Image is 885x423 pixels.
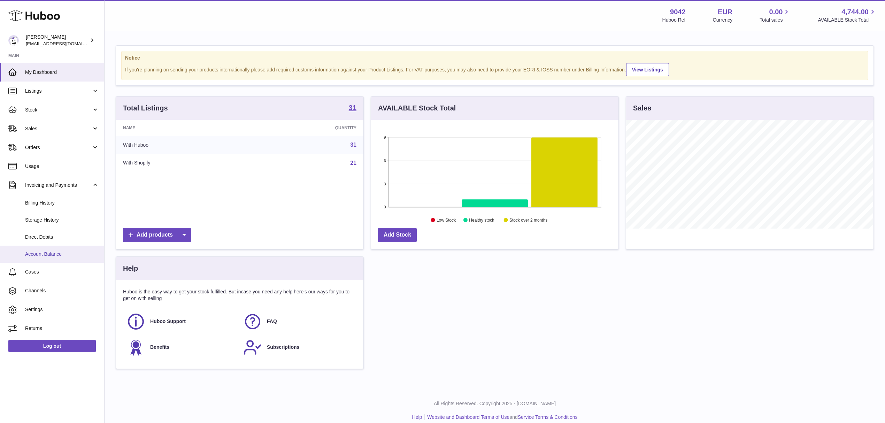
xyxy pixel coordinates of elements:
[123,103,168,113] h3: Total Listings
[249,120,363,136] th: Quantity
[26,34,88,47] div: [PERSON_NAME]
[110,400,879,407] p: All Rights Reserved. Copyright 2025 - [DOMAIN_NAME]
[25,287,99,294] span: Channels
[26,41,102,46] span: [EMAIL_ADDRESS][DOMAIN_NAME]
[25,200,99,206] span: Billing History
[818,7,877,23] a: 4,744.00 AVAILABLE Stock Total
[243,338,353,357] a: Subscriptions
[384,182,386,186] text: 3
[8,35,19,46] img: internalAdmin-9042@internal.huboo.com
[818,17,877,23] span: AVAILABLE Stock Total
[150,318,186,325] span: Huboo Support
[760,17,791,23] span: Total sales
[25,144,92,151] span: Orders
[350,160,356,166] a: 21
[662,17,686,23] div: Huboo Ref
[412,414,422,420] a: Help
[518,414,578,420] a: Service Terms & Conditions
[116,120,249,136] th: Name
[437,218,456,223] text: Low Stock
[116,136,249,154] td: With Huboo
[378,228,417,242] a: Add Stock
[116,154,249,172] td: With Shopify
[425,414,577,421] li: and
[670,7,686,17] strong: 9042
[841,7,869,17] span: 4,744.00
[25,251,99,257] span: Account Balance
[384,205,386,209] text: 0
[25,234,99,240] span: Direct Debits
[25,306,99,313] span: Settings
[123,264,138,273] h3: Help
[25,163,99,170] span: Usage
[25,217,99,223] span: Storage History
[769,7,783,17] span: 0.00
[633,103,651,113] h3: Sales
[384,135,386,139] text: 9
[8,340,96,352] a: Log out
[123,228,191,242] a: Add products
[509,218,547,223] text: Stock over 2 months
[349,104,356,111] strong: 31
[718,7,732,17] strong: EUR
[427,414,509,420] a: Website and Dashboard Terms of Use
[267,344,299,351] span: Subscriptions
[25,269,99,275] span: Cases
[760,7,791,23] a: 0.00 Total sales
[469,218,494,223] text: Healthy stock
[126,312,236,331] a: Huboo Support
[125,55,864,61] strong: Notice
[350,142,356,148] a: 31
[267,318,277,325] span: FAQ
[25,69,99,76] span: My Dashboard
[125,62,864,76] div: If you're planning on sending your products internationally please add required customs informati...
[25,88,92,94] span: Listings
[25,107,92,113] span: Stock
[126,338,236,357] a: Benefits
[378,103,456,113] h3: AVAILABLE Stock Total
[713,17,733,23] div: Currency
[123,289,356,302] p: Huboo is the easy way to get your stock fulfilled. But incase you need any help here's our ways f...
[243,312,353,331] a: FAQ
[25,325,99,332] span: Returns
[384,159,386,163] text: 6
[626,63,669,76] a: View Listings
[349,104,356,113] a: 31
[25,182,92,189] span: Invoicing and Payments
[25,125,92,132] span: Sales
[150,344,169,351] span: Benefits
